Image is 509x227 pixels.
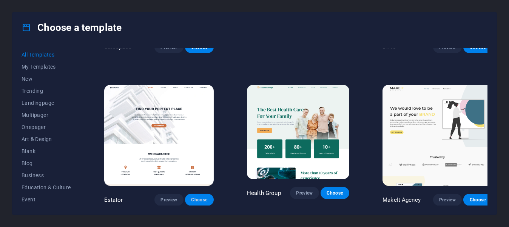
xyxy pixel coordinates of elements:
[22,109,71,121] button: Multipager
[439,197,456,203] span: Preview
[247,85,349,179] img: Health Group
[383,196,421,204] p: MakeIt Agency
[22,112,71,118] span: Multipager
[22,64,71,70] span: My Templates
[22,148,71,154] span: Blank
[22,196,71,202] span: Event
[22,133,71,145] button: Art & Design
[22,49,71,61] button: All Templates
[22,169,71,181] button: Business
[469,197,486,203] span: Choose
[185,194,214,206] button: Choose
[22,121,71,133] button: Onepager
[160,197,177,203] span: Preview
[247,189,281,197] p: Health Group
[22,100,71,106] span: Landingpage
[22,172,71,178] span: Business
[22,184,71,190] span: Education & Culture
[22,136,71,142] span: Art & Design
[22,193,71,206] button: Event
[433,194,462,206] button: Preview
[104,196,123,204] p: Estator
[22,88,71,94] span: Trending
[22,52,71,58] span: All Templates
[327,190,343,196] span: Choose
[22,61,71,73] button: My Templates
[22,97,71,109] button: Landingpage
[154,194,183,206] button: Preview
[22,145,71,157] button: Blank
[290,187,319,199] button: Preview
[22,85,71,97] button: Trending
[104,85,214,186] img: Estator
[22,160,71,166] span: Blog
[22,181,71,193] button: Education & Culture
[463,194,492,206] button: Choose
[321,187,349,199] button: Choose
[383,85,492,186] img: MakeIt Agency
[22,124,71,130] span: Onepager
[191,197,208,203] span: Choose
[22,73,71,85] button: New
[22,76,71,82] span: New
[22,157,71,169] button: Blog
[22,21,122,34] h4: Choose a template
[296,190,313,196] span: Preview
